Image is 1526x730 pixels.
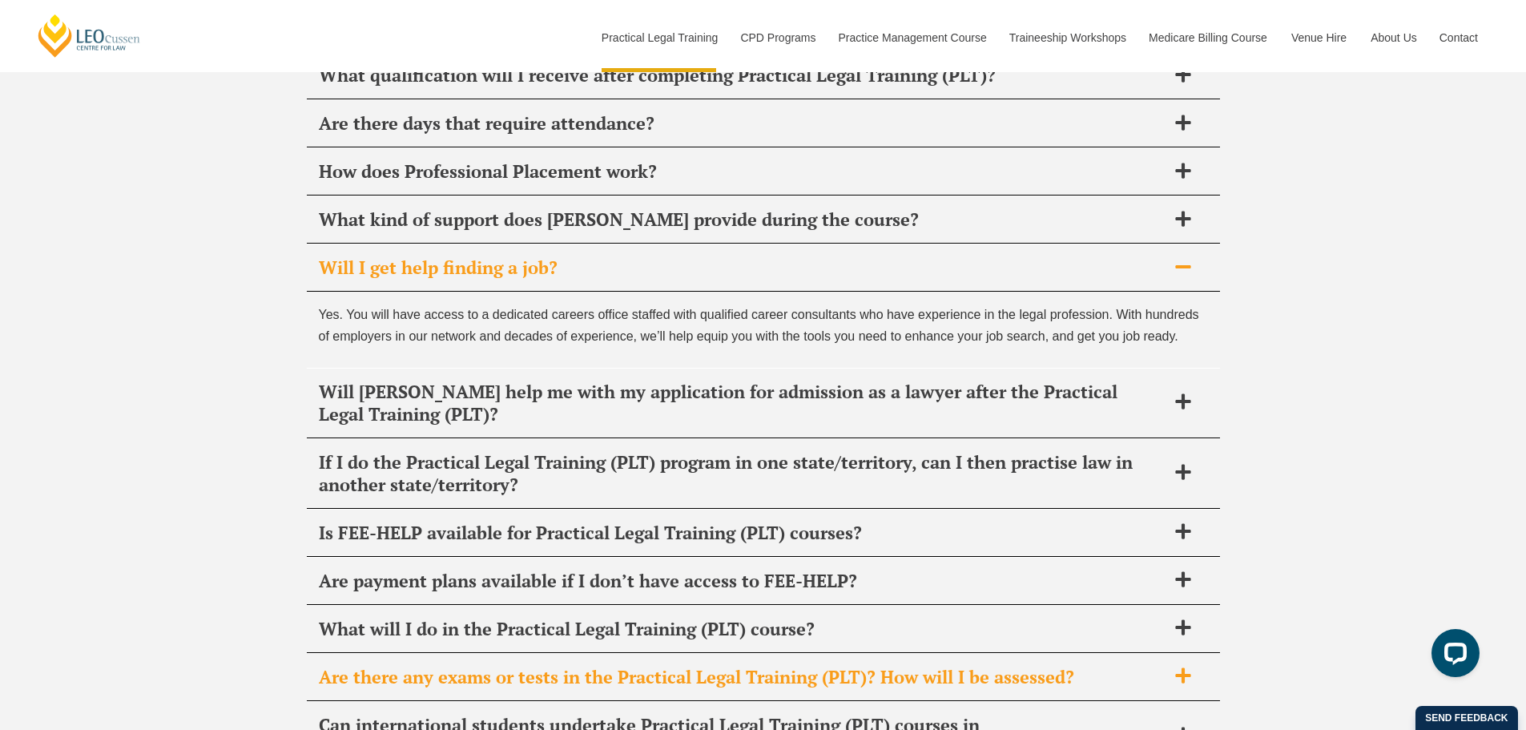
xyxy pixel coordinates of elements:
[827,3,997,72] a: Practice Management Course
[319,522,1166,544] span: Is FEE-HELP available for Practical Legal Training (PLT) courses?
[1419,623,1486,690] iframe: LiveChat chat widget
[319,570,1166,592] span: Are payment plans available if I don’t have access to FEE-HELP?
[1427,3,1490,72] a: Contact
[997,3,1137,72] a: Traineeship Workshops
[319,160,1166,183] span: How does Professional Placement work?
[319,112,1166,135] span: Are there days that require attendance?
[319,64,1166,87] span: What qualification will I receive after completing Practical Legal Training (PLT)?
[1137,3,1279,72] a: Medicare Billing Course
[1359,3,1427,72] a: About Us
[728,3,826,72] a: CPD Programs
[319,308,1199,343] span: Yes. You will have access to a dedicated careers office staffed with qualified career consultants...
[36,13,143,58] a: [PERSON_NAME] Centre for Law
[319,208,1166,231] span: What kind of support does [PERSON_NAME] provide during the course?
[319,381,1166,425] span: Will [PERSON_NAME] help me with my application for admission as a lawyer after the Practical Lega...
[319,451,1166,496] span: If I do the Practical Legal Training (PLT) program in one state/territory, can I then practise la...
[1279,3,1359,72] a: Venue Hire
[319,618,1166,640] span: What will I do in the Practical Legal Training (PLT) course?
[319,666,1166,688] span: Are there any exams or tests in the Practical Legal Training (PLT)? How will I be assessed?
[319,256,1166,279] span: Will I get help finding a job?
[590,3,729,72] a: Practical Legal Training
